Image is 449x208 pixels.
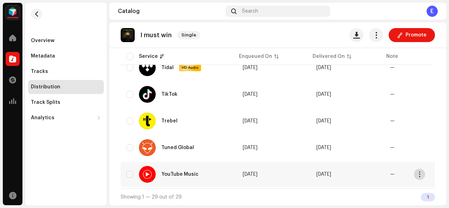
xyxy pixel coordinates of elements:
span: Oct 4, 2025 [243,119,257,123]
span: Oct 4, 2025 [243,145,257,150]
span: Oct 7, 2025 [316,65,331,70]
re-a-table-badge: — [390,65,395,70]
span: Oct 7, 2025 [316,119,331,123]
span: Showing 1 — 29 out of 29 [121,195,182,200]
re-m-nav-item: Overview [28,34,104,48]
span: Single [177,31,200,39]
div: Metadata [31,53,55,59]
span: Oct 7, 2025 [316,92,331,97]
re-m-nav-dropdown: Analytics [28,111,104,125]
re-a-table-badge: — [390,172,395,177]
span: HD Audio [180,65,200,70]
re-m-nav-item: Track Splits [28,95,104,109]
img: 2d20b0bf-73bc-4e12-8966-71c2c4ce985a [121,28,135,42]
img: feab3aad-9b62-475c-8caf-26f15a9573ee [6,6,20,20]
span: Search [242,8,258,14]
span: Oct 4, 2025 [243,172,257,177]
div: 1 [421,193,435,201]
re-a-table-badge: — [390,119,395,123]
div: E [427,6,438,17]
p: I must win [140,32,172,39]
re-m-nav-item: Distribution [28,80,104,94]
div: Overview [31,38,54,43]
div: TikTok [161,92,177,97]
div: Tracks [31,69,48,74]
div: Catalog [118,8,223,14]
span: Oct 7, 2025 [316,172,331,177]
div: Service [139,53,158,60]
span: Promote [406,28,427,42]
div: Tidal [161,65,174,70]
div: Analytics [31,115,54,121]
span: Oct 4, 2025 [243,65,257,70]
re-a-table-badge: — [390,145,395,150]
div: Track Splits [31,100,60,105]
div: Enqueued On [239,53,272,60]
re-a-table-badge: — [390,92,395,97]
re-m-nav-item: Tracks [28,65,104,79]
re-m-nav-item: Metadata [28,49,104,63]
div: Tuned Global [161,145,194,150]
div: YouTube Music [161,172,199,177]
span: Oct 7, 2025 [316,145,331,150]
button: Promote [389,28,435,42]
div: Delivered On [313,53,345,60]
span: Oct 4, 2025 [243,92,257,97]
div: Distribution [31,84,60,90]
div: Trebel [161,119,177,123]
